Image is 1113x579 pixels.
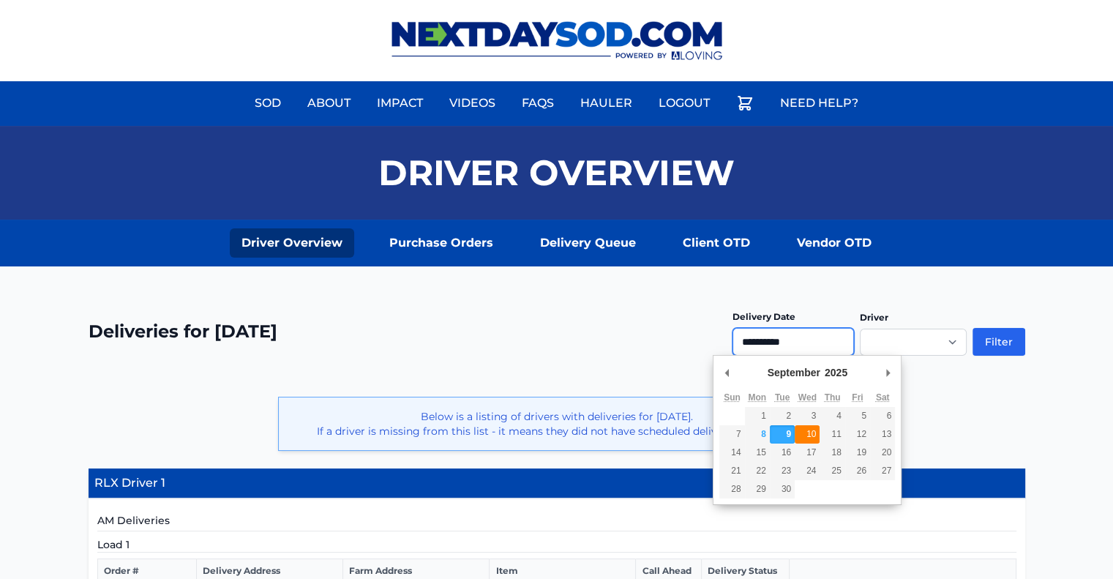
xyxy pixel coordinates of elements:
button: 2 [770,407,795,425]
a: Delivery Queue [528,228,648,258]
a: Purchase Orders [378,228,505,258]
button: 12 [845,425,870,444]
abbr: Friday [852,392,863,403]
button: 26 [845,462,870,480]
h2: Deliveries for [DATE] [89,320,277,343]
a: Vendor OTD [785,228,883,258]
label: Driver [860,312,888,323]
a: Need Help? [771,86,867,121]
a: About [299,86,359,121]
button: 6 [870,407,895,425]
button: 4 [820,407,844,425]
button: 17 [795,444,820,462]
button: 8 [745,425,770,444]
a: FAQs [513,86,563,121]
button: 23 [770,462,795,480]
div: September [765,362,822,384]
div: 2025 [822,362,850,384]
button: 11 [820,425,844,444]
h5: AM Deliveries [97,513,1016,531]
p: Below is a listing of drivers with deliveries for [DATE]. If a driver is missing from this list -... [291,409,822,438]
abbr: Sunday [724,392,741,403]
input: Use the arrow keys to pick a date [732,328,854,356]
button: 18 [820,444,844,462]
label: Delivery Date [732,311,795,322]
button: 22 [745,462,770,480]
button: 15 [745,444,770,462]
button: 14 [719,444,744,462]
a: Driver Overview [230,228,354,258]
abbr: Saturday [876,392,890,403]
a: Logout [650,86,719,121]
button: 25 [820,462,844,480]
abbr: Wednesday [798,392,817,403]
button: 30 [770,480,795,498]
button: 24 [795,462,820,480]
a: Client OTD [671,228,762,258]
h4: RLX Driver 1 [89,468,1025,498]
button: 28 [719,480,744,498]
button: 16 [770,444,795,462]
a: Impact [368,86,432,121]
button: 3 [795,407,820,425]
abbr: Monday [748,392,766,403]
button: 21 [719,462,744,480]
abbr: Thursday [825,392,841,403]
abbr: Tuesday [775,392,790,403]
button: 7 [719,425,744,444]
h5: Load 1 [97,537,1016,553]
button: 5 [845,407,870,425]
button: Next Month [880,362,895,384]
h1: Driver Overview [378,155,735,190]
button: 13 [870,425,895,444]
button: Filter [973,328,1025,356]
button: 1 [745,407,770,425]
button: 9 [770,425,795,444]
a: Hauler [572,86,641,121]
a: Sod [246,86,290,121]
a: Videos [441,86,504,121]
button: 27 [870,462,895,480]
button: Previous Month [719,362,734,384]
button: 19 [845,444,870,462]
button: 20 [870,444,895,462]
button: 10 [795,425,820,444]
button: 29 [745,480,770,498]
